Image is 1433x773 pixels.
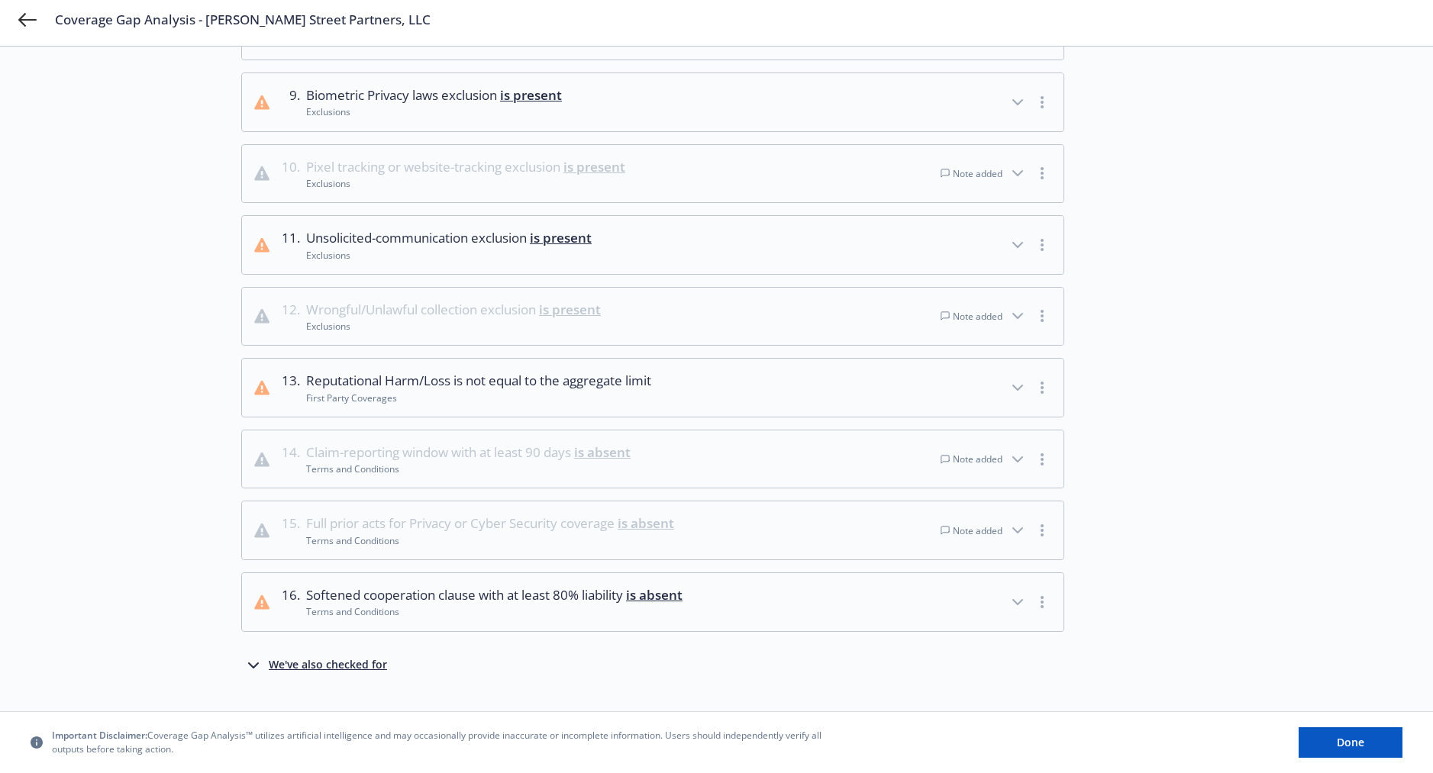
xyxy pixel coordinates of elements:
[306,371,651,391] span: Reputational Harm/Loss
[306,514,674,533] span: Full prior acts for Privacy or Cyber Security coverage
[626,586,683,604] span: is absent
[52,730,147,742] span: Important Disclaimer:
[306,85,562,105] span: Biometric Privacy laws exclusion
[306,443,631,462] span: Claim-reporting window with at least 90 days
[242,216,1063,274] button: 11.Unsolicited-communication exclusion is presentExclusions
[306,249,592,262] div: Exclusions
[242,359,1063,417] button: 13.Reputational Harm/Loss is not equal to the aggregate limitFirst Party Coverages
[306,228,592,248] span: Unsolicited-communication exclusion
[282,514,300,547] div: 15 .
[242,501,1063,559] button: 15.Full prior acts for Privacy or Cyber Security coverage is absentTerms and ConditionsNote added
[306,391,651,404] div: First Party Coverages
[282,371,300,404] div: 13 .
[282,300,300,333] div: 12 .
[282,228,300,262] div: 11 .
[242,573,1063,631] button: 16.Softened cooperation clause with at least 80% liability is absentTerms and Conditions
[282,85,300,119] div: 9 .
[242,430,1063,488] button: 14.Claim-reporting window with at least 90 days is absentTerms and ConditionsNote added
[941,453,1002,465] div: Note added
[306,157,625,177] span: Pixel tracking or website-tracking exclusion
[306,105,562,118] div: Exclusions
[306,320,601,333] div: Exclusions
[306,605,683,618] div: Terms and Conditions
[941,524,1002,537] div: Note added
[1337,735,1364,749] span: Done
[539,301,601,318] span: is present
[242,145,1063,203] button: 10.Pixel tracking or website-tracking exclusion is presentExclusionsNote added
[941,310,1002,323] div: Note added
[55,11,431,29] span: Coverage Gap Analysis - [PERSON_NAME] Street Partners, LLC
[500,86,562,104] span: is present
[282,443,300,476] div: 14 .
[306,585,683,605] span: Softened cooperation clause with at least 80% liability
[453,372,651,389] span: is not equal to the aggregate limit
[306,534,674,547] div: Terms and Conditions
[1299,727,1402,758] button: Done
[282,585,300,619] div: 16 .
[242,288,1063,346] button: 12.Wrongful/Unlawful collection exclusion is presentExclusionsNote added
[941,167,1002,180] div: Note added
[282,157,300,191] div: 10 .
[269,656,387,675] div: We've also checked for
[306,300,601,320] span: Wrongful/Unlawful collection exclusion
[244,656,387,675] button: We've also checked for
[618,514,674,532] span: is absent
[563,158,625,176] span: is present
[306,177,625,190] div: Exclusions
[530,229,592,246] span: is present
[306,462,631,475] div: Terms and Conditions
[242,73,1063,131] button: 9.Biometric Privacy laws exclusion is presentExclusions
[52,730,831,755] span: Coverage Gap Analysis™ utilizes artificial intelligence and may occasionally provide inaccurate o...
[574,443,631,461] span: is absent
